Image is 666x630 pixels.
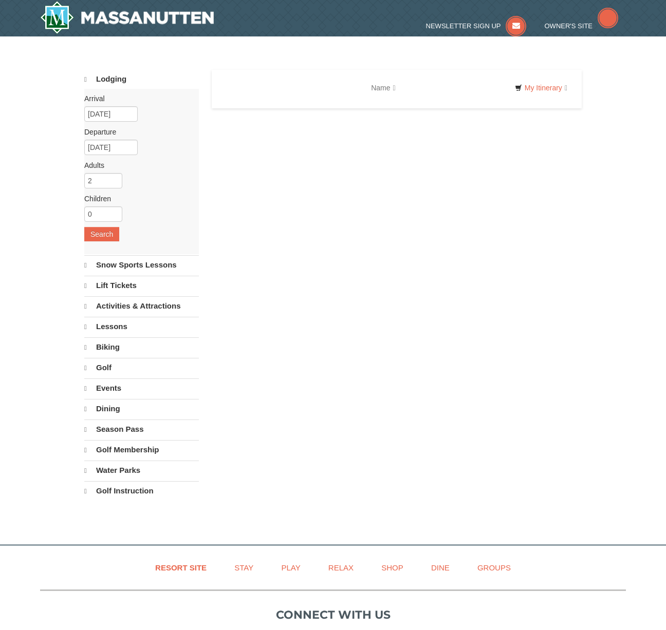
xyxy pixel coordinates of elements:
a: Events [84,378,199,398]
a: Lodging [84,70,199,89]
a: Massanutten Resort [40,1,214,34]
a: Shop [368,556,416,579]
a: Owner's Site [545,22,619,30]
label: Adults [84,160,191,170]
a: Lift Tickets [84,276,199,295]
a: Snow Sports Lessons [84,255,199,275]
img: Massanutten Resort Logo [40,1,214,34]
a: Play [268,556,313,579]
a: Golf Instruction [84,481,199,501]
label: Children [84,194,191,204]
span: Newsletter Sign Up [426,22,501,30]
span: Owner's Site [545,22,593,30]
a: Dining [84,399,199,418]
a: Golf Membership [84,440,199,460]
a: Relax [316,556,366,579]
a: Resort Site [142,556,219,579]
a: Season Pass [84,419,199,439]
a: My Itinerary [508,80,574,96]
p: Connect with us [40,606,626,623]
label: Arrival [84,93,191,104]
a: Groups [465,556,524,579]
button: Search [84,227,119,241]
a: Activities & Attractions [84,296,199,316]
a: Name [363,78,403,98]
a: Lessons [84,317,199,336]
label: Departure [84,127,191,137]
a: Dine [418,556,462,579]
a: Golf [84,358,199,377]
a: Water Parks [84,461,199,480]
a: Stay [221,556,266,579]
a: Newsletter Sign Up [426,22,527,30]
a: Biking [84,337,199,357]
